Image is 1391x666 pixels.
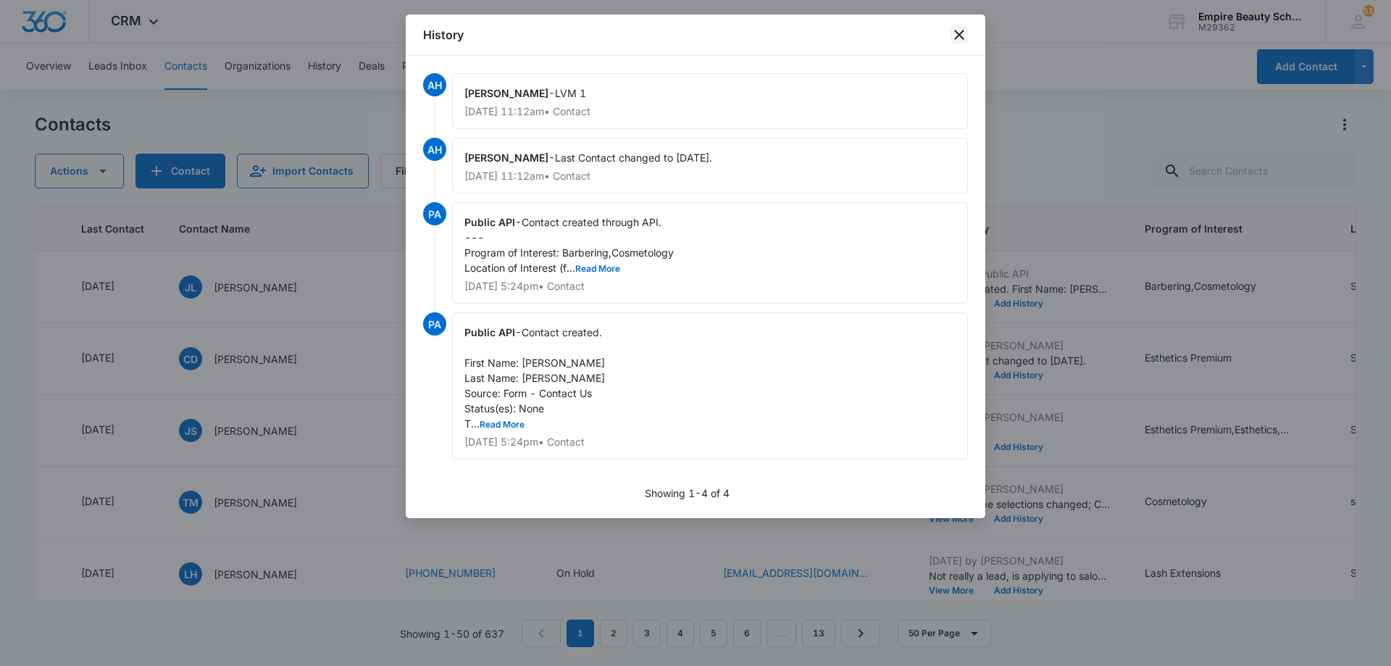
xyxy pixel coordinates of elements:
span: Public API [464,216,515,228]
span: PA [423,202,446,225]
div: - [452,73,968,129]
span: Contact created through API. --- Program of Interest: Barbering,Cosmetology Location of Interest ... [464,216,677,274]
button: Read More [480,420,525,429]
div: - [452,202,968,304]
span: LVM 1 [555,87,586,99]
p: Showing 1-4 of 4 [645,486,730,501]
div: - [452,312,968,459]
span: [PERSON_NAME] [464,87,548,99]
button: Read More [575,265,620,273]
p: [DATE] 5:24pm • Contact [464,437,956,447]
span: AH [423,138,446,161]
div: - [452,138,968,193]
span: Contact created. First Name: [PERSON_NAME] Last Name: [PERSON_NAME] Source: Form - Contact Us Sta... [464,326,605,430]
h1: History [423,26,464,43]
span: Public API [464,326,515,338]
span: [PERSON_NAME] [464,151,548,164]
p: [DATE] 11:12am • Contact [464,107,956,117]
span: AH [423,73,446,96]
p: [DATE] 11:12am • Contact [464,171,956,181]
span: Last Contact changed to [DATE]. [555,151,712,164]
p: [DATE] 5:24pm • Contact [464,281,956,291]
button: close [951,26,968,43]
span: PA [423,312,446,336]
